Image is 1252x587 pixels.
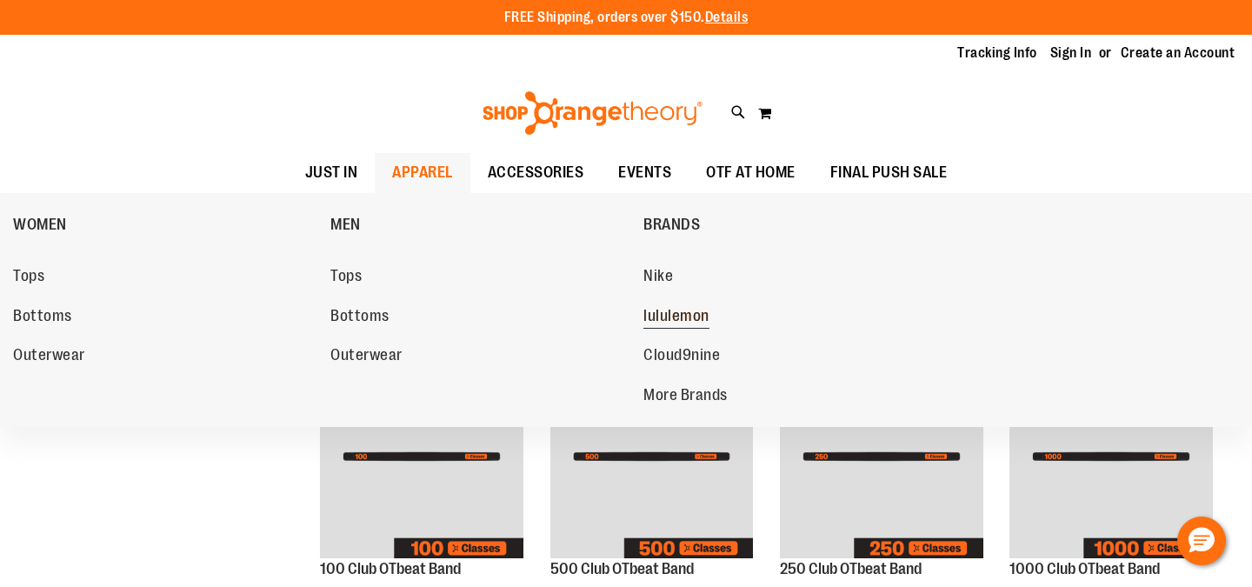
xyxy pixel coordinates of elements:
[13,216,67,237] span: WOMEN
[330,346,403,368] span: Outerwear
[643,380,943,411] a: More Brands
[550,560,694,577] a: 500 Club OTbeat Band
[13,202,322,247] a: WOMEN
[1009,355,1213,561] a: Image of 1000 Club OTbeat BandNEW
[330,216,361,237] span: MEN
[1009,355,1213,558] img: Image of 1000 Club OTbeat Band
[470,153,602,192] a: ACCESSORIES
[780,355,983,558] img: Image of 250 Club OTbeat Band
[1050,43,1092,63] a: Sign In
[643,202,952,247] a: BRANDS
[488,153,584,192] span: ACCESSORIES
[643,307,709,329] span: lululemon
[601,153,689,193] a: EVENTS
[643,346,720,368] span: Cloud9nine
[780,355,983,561] a: Image of 250 Club OTbeat BandNEW
[830,153,948,192] span: FINAL PUSH SALE
[1177,517,1226,565] button: Hello, have a question? Let’s chat.
[780,560,922,577] a: 250 Club OTbeat Band
[813,153,965,193] a: FINAL PUSH SALE
[706,153,796,192] span: OTF AT HOME
[643,261,943,292] a: Nike
[320,560,461,577] a: 100 Club OTbeat Band
[320,355,523,561] a: Image of 100 Club OTbeat BandNEW
[643,386,728,408] span: More Brands
[330,202,635,247] a: MEN
[320,355,523,558] img: Image of 100 Club OTbeat Band
[305,153,358,192] span: JUST IN
[705,10,749,25] a: Details
[550,355,754,558] img: Image of 500 Club OTbeat Band
[643,340,943,371] a: Cloud9nine
[1121,43,1235,63] a: Create an Account
[643,267,673,289] span: Nike
[643,301,943,332] a: lululemon
[13,307,72,329] span: Bottoms
[375,153,470,193] a: APPAREL
[643,216,700,237] span: BRANDS
[689,153,813,193] a: OTF AT HOME
[330,267,362,289] span: Tops
[618,153,671,192] span: EVENTS
[957,43,1037,63] a: Tracking Info
[480,91,705,135] img: Shop Orangetheory
[288,153,376,193] a: JUST IN
[13,267,44,289] span: Tops
[330,307,390,329] span: Bottoms
[550,355,754,561] a: Image of 500 Club OTbeat BandNEW
[504,8,749,28] p: FREE Shipping, orders over $150.
[392,153,453,192] span: APPAREL
[1009,560,1160,577] a: 1000 Club OTbeat Band
[13,346,85,368] span: Outerwear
